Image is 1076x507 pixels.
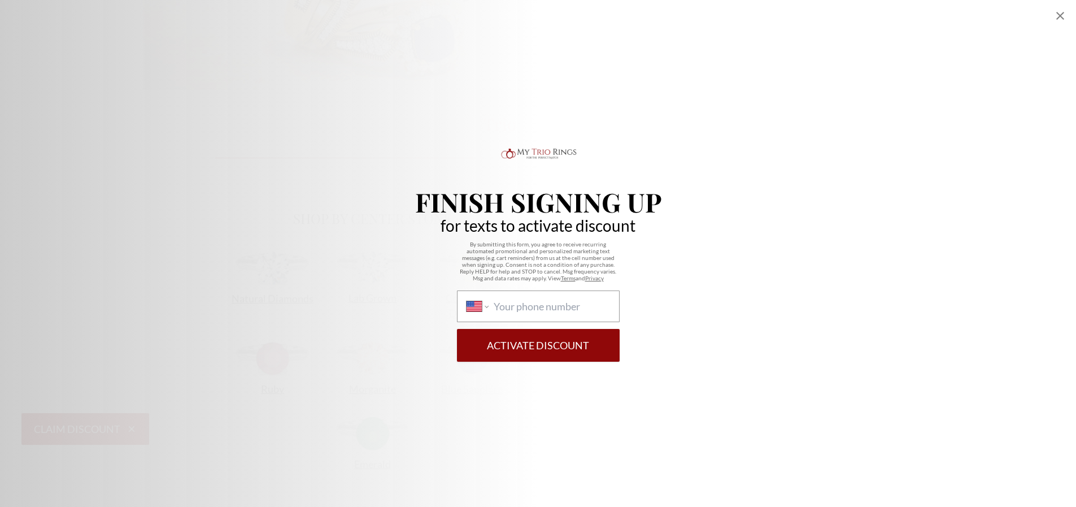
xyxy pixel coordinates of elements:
div: Close popup [1053,9,1067,23]
a: Terms [561,275,576,281]
p: for texts to activate discount [441,219,635,232]
a: Privacy [585,275,604,281]
p: Finish Signing Up [415,189,661,215]
img: Logo [499,146,578,162]
input: Phone number country [494,300,609,313]
p: By submitting this form, you agree to receive recurring automated promotional and personalized ma... [457,241,620,281]
button: Activate Discount [457,329,620,362]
